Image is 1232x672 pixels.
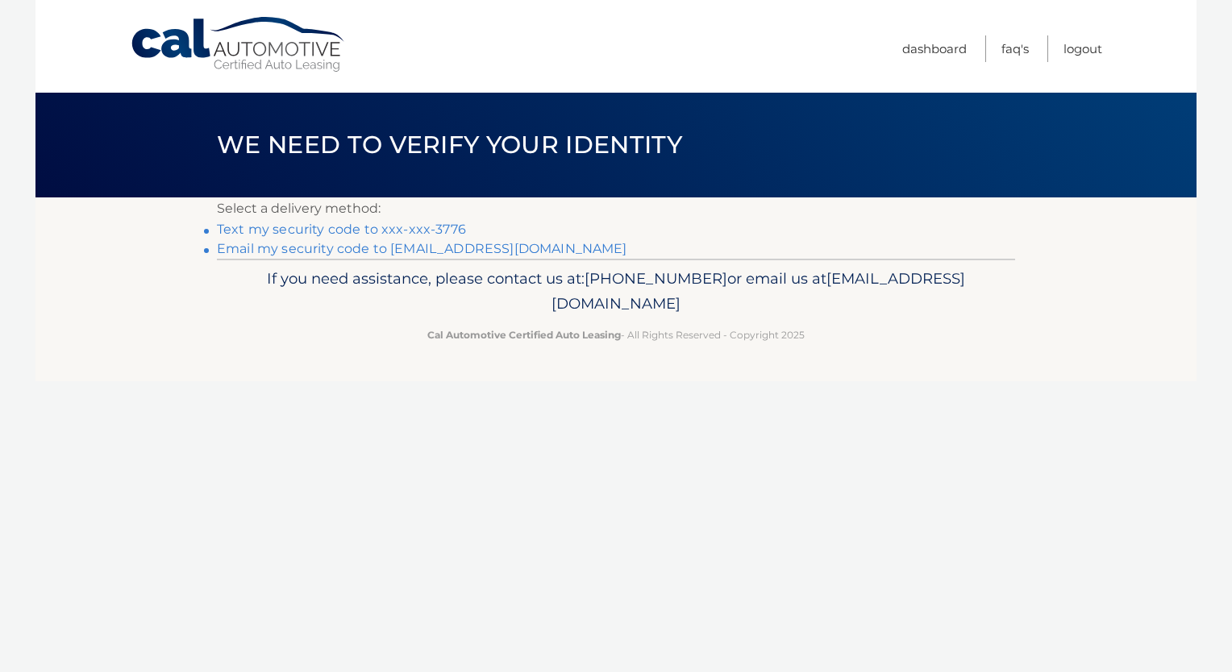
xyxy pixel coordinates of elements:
[427,329,621,341] strong: Cal Automotive Certified Auto Leasing
[217,130,682,160] span: We need to verify your identity
[217,222,466,237] a: Text my security code to xxx-xxx-3776
[130,16,348,73] a: Cal Automotive
[217,197,1015,220] p: Select a delivery method:
[1001,35,1029,62] a: FAQ's
[902,35,967,62] a: Dashboard
[585,269,727,288] span: [PHONE_NUMBER]
[217,241,627,256] a: Email my security code to [EMAIL_ADDRESS][DOMAIN_NAME]
[1063,35,1102,62] a: Logout
[227,326,1005,343] p: - All Rights Reserved - Copyright 2025
[227,266,1005,317] p: If you need assistance, please contact us at: or email us at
